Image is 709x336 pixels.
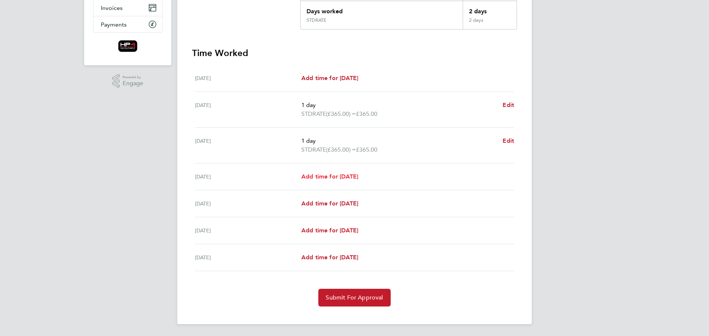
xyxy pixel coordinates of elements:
[101,4,123,11] span: Invoices
[195,199,301,208] div: [DATE]
[301,173,358,180] span: Add time for [DATE]
[326,110,356,117] span: (£365.00) =
[195,226,301,235] div: [DATE]
[195,101,301,118] div: [DATE]
[301,254,358,261] span: Add time for [DATE]
[356,146,377,153] span: £365.00
[306,17,326,23] div: STDRATE
[93,40,162,52] a: Go to home page
[503,137,514,144] span: Edit
[301,110,326,118] span: STDRATE
[301,1,463,17] div: Days worked
[93,16,162,32] a: Payments
[463,1,517,17] div: 2 days
[503,101,514,110] a: Edit
[123,80,143,87] span: Engage
[301,74,358,83] a: Add time for [DATE]
[326,146,356,153] span: (£365.00) =
[301,227,358,234] span: Add time for [DATE]
[463,17,517,29] div: 2 days
[195,74,301,83] div: [DATE]
[301,101,497,110] p: 1 day
[195,136,301,154] div: [DATE]
[112,74,144,88] a: Powered byEngage
[101,21,127,28] span: Payments
[192,47,517,59] h3: Time Worked
[118,40,138,52] img: hp4recruitment-logo-retina.png
[195,253,301,262] div: [DATE]
[301,145,326,154] span: STDRATE
[301,200,358,207] span: Add time for [DATE]
[301,253,358,262] a: Add time for [DATE]
[301,199,358,208] a: Add time for [DATE]
[301,136,497,145] p: 1 day
[326,294,383,301] span: Submit For Approval
[195,172,301,181] div: [DATE]
[301,226,358,235] a: Add time for [DATE]
[318,289,390,306] button: Submit For Approval
[503,101,514,108] span: Edit
[503,136,514,145] a: Edit
[301,172,358,181] a: Add time for [DATE]
[123,74,143,80] span: Powered by
[301,75,358,82] span: Add time for [DATE]
[356,110,377,117] span: £365.00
